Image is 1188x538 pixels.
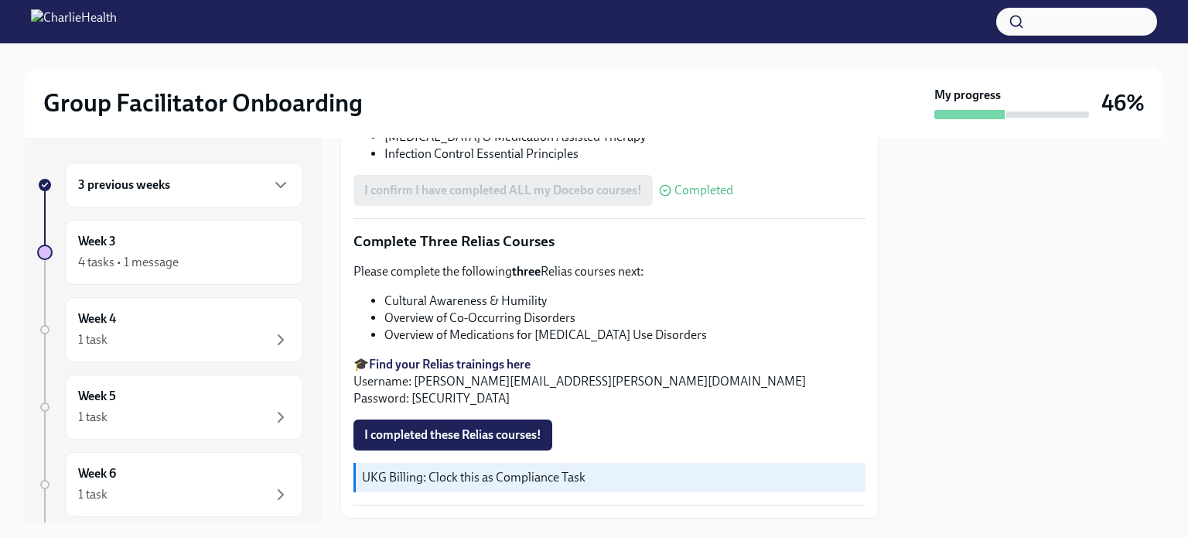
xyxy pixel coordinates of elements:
div: 4 tasks • 1 message [78,254,179,271]
span: I completed these Relias courses! [364,427,541,443]
p: UKG Billing: Clock this as Compliance Task [362,469,859,486]
span: Completed [674,184,733,197]
div: 1 task [78,486,108,503]
p: Complete Three Relias Courses [353,231,865,252]
h3: 46% [1101,89,1145,117]
li: Cultural Awareness & Humility [384,293,865,310]
a: Week 34 tasks • 1 message [37,220,303,285]
a: Week 61 task [37,452,303,517]
div: 1 task [78,331,108,348]
h6: 3 previous weeks [78,176,170,194]
h6: Week 5 [78,388,116,405]
a: Week 51 task [37,375,303,440]
h6: Week 3 [78,233,116,250]
p: Please complete the following Relias courses next: [353,263,865,280]
strong: three [512,264,541,279]
strong: My progress [934,87,1001,104]
li: Overview of Co-Occurring Disorders [384,310,865,327]
h6: Week 4 [78,310,116,327]
h6: Week 6 [78,465,116,482]
div: 1 task [78,409,108,426]
button: I completed these Relias courses! [353,420,552,451]
a: Week 41 task [37,297,303,362]
li: Overview of Medications for [MEDICAL_DATA] Use Disorders [384,327,865,344]
li: Infection Control Essential Principles [384,146,865,163]
div: 3 previous weeks [65,163,303,207]
a: Find your Relias trainings here [369,357,531,372]
h2: Group Facilitator Onboarding [43,87,363,118]
img: CharlieHealth [31,9,117,34]
p: 🎓 Username: [PERSON_NAME][EMAIL_ADDRESS][PERSON_NAME][DOMAIN_NAME] Password: [SECURITY_DATA] [353,356,865,407]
